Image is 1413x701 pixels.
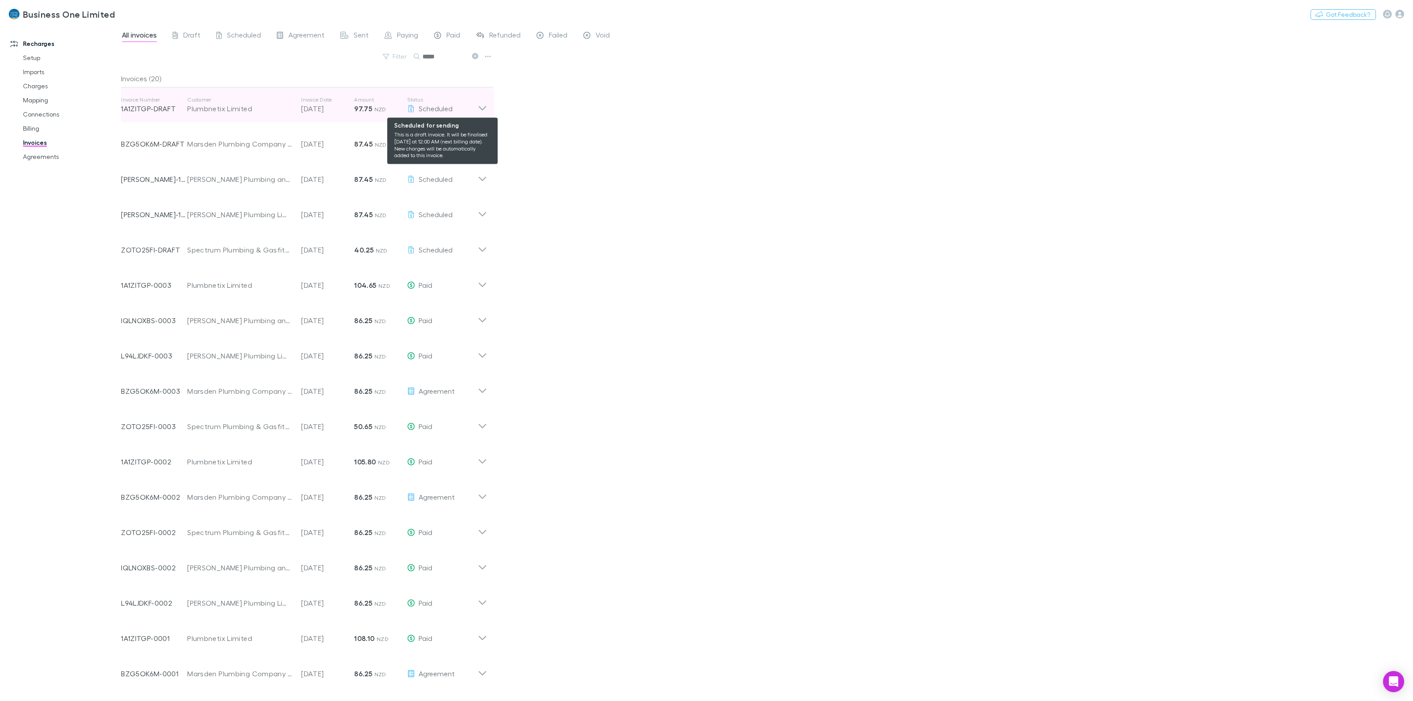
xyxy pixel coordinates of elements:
a: Mapping [14,93,128,107]
span: Paid [419,528,432,536]
p: [DATE] [301,492,354,502]
p: ZOTO25FI-DRAFT [121,245,187,255]
p: BZG5OK6M-0002 [121,492,187,502]
span: Refunded [489,30,521,42]
a: Agreements [14,150,128,164]
p: Status [407,96,478,103]
p: L94LJDKF-0003 [121,350,187,361]
div: Marsden Plumbing Company Limited [187,139,292,149]
span: Paid [419,422,432,430]
div: BZG5OK6M-DRAFTMarsden Plumbing Company Limited[DATE]87.45 NZDScheduled [114,123,494,158]
strong: 87.45 [354,175,373,184]
strong: 87.45 [354,139,373,148]
strong: 105.80 [354,457,376,466]
div: IQLNOXBS-0003[PERSON_NAME] Plumbing and Gasfitting Limited[DATE]86.25 NZDPaid [114,299,494,335]
span: NZD [375,212,387,219]
span: NZD [374,318,386,324]
span: NZD [378,459,390,466]
div: [PERSON_NAME] Plumbing Limited [187,598,292,608]
img: Business One Limited's Logo [9,9,19,19]
div: IQLNOXBS-0002[PERSON_NAME] Plumbing and Gasfitting Limited[DATE]86.25 NZDPaid [114,546,494,582]
span: Sent [354,30,369,42]
div: Plumbnetix Limited [187,103,292,114]
p: 1A1ZITGP-0001 [121,633,187,644]
div: BZG5OK6M-0003Marsden Plumbing Company Limited[DATE]86.25 NZDAgreement [114,370,494,405]
p: [DATE] [301,139,354,149]
div: Plumbnetix Limited [187,280,292,290]
p: BZG5OK6M-DRAFT [121,139,187,149]
div: L94LJDKF-0003[PERSON_NAME] Plumbing Limited[DATE]86.25 NZDPaid [114,335,494,370]
a: Business One Limited [4,4,120,25]
strong: 50.65 [354,422,372,431]
button: Filter [378,51,412,62]
div: ZOTO25FI-0003Spectrum Plumbing & Gasfitting 2010 Limited[DATE]50.65 NZDPaid [114,405,494,441]
span: Agreement [288,30,325,42]
button: Got Feedback? [1311,9,1376,20]
span: NZD [374,424,386,430]
p: [DATE] [301,421,354,432]
div: [PERSON_NAME] Plumbing Limited [187,350,292,361]
div: BZG5OK6M-0002Marsden Plumbing Company Limited[DATE]86.25 NZDAgreement [114,476,494,511]
div: Spectrum Plumbing & Gasfitting 2010 Limited [187,421,292,432]
span: Paid [419,634,432,642]
span: Agreement [419,493,455,501]
span: Agreement [419,669,455,678]
span: NZD [374,388,386,395]
div: [PERSON_NAME]-1597[PERSON_NAME] Plumbing and Gasfitting Limited[DATE]87.45 NZDScheduled [114,158,494,193]
span: Scheduled [227,30,261,42]
span: Draft [183,30,200,42]
div: Invoice Number1A1ZITGP-DRAFTCustomerPlumbnetix LimitedInvoice Date[DATE]Amount97.75 NZDStatus [114,87,494,123]
div: L94LJDKF-0002[PERSON_NAME] Plumbing Limited[DATE]86.25 NZDPaid [114,582,494,617]
strong: 87.45 [354,210,373,219]
strong: 86.25 [354,493,372,501]
div: [PERSON_NAME]-1628[PERSON_NAME] Plumbing Limited[DATE]87.45 NZDScheduled [114,193,494,229]
span: Paid [446,30,460,42]
span: Paid [419,599,432,607]
span: NZD [374,353,386,360]
p: [DATE] [301,386,354,396]
strong: 104.65 [354,281,376,290]
div: [PERSON_NAME] Plumbing Limited [187,209,292,220]
p: [DATE] [301,668,354,679]
strong: 97.75 [354,104,372,113]
strong: 86.25 [354,599,372,607]
p: [DATE] [301,527,354,538]
p: ZOTO25FI-0002 [121,527,187,538]
p: [PERSON_NAME]-1628 [121,209,187,220]
div: 1A1ZITGP-0003Plumbnetix Limited[DATE]104.65 NZDPaid [114,264,494,299]
span: Scheduled [419,104,453,113]
strong: 86.25 [354,387,372,396]
div: ZOTO25FI-DRAFTSpectrum Plumbing & Gasfitting 2010 Limited[DATE]40.25 NZDScheduled [114,229,494,264]
a: Billing [14,121,128,136]
span: NZD [374,565,386,572]
span: Paid [419,281,432,289]
p: Invoice Number [121,96,187,103]
p: BZG5OK6M-0001 [121,668,187,679]
a: Invoices [14,136,128,150]
span: NZD [374,671,386,678]
p: IQLNOXBS-0002 [121,562,187,573]
div: [PERSON_NAME] Plumbing and Gasfitting Limited [187,315,292,326]
span: Paid [419,563,432,572]
div: Marsden Plumbing Company Limited [187,492,292,502]
strong: 86.25 [354,316,372,325]
div: BZG5OK6M-0001Marsden Plumbing Company Limited[DATE]86.25 NZDAgreement [114,652,494,688]
span: NZD [375,177,387,183]
a: Charges [14,79,128,93]
p: [PERSON_NAME]-1597 [121,174,187,185]
span: NZD [375,141,387,148]
span: NZD [374,600,386,607]
a: Recharges [2,37,128,51]
strong: 86.25 [354,563,372,572]
p: Amount [354,96,407,103]
p: [DATE] [301,456,354,467]
p: [DATE] [301,598,354,608]
span: Scheduled [419,175,453,183]
strong: 86.25 [354,669,372,678]
div: Open Intercom Messenger [1383,671,1404,692]
span: Agreement [419,387,455,395]
p: [DATE] [301,209,354,220]
p: [DATE] [301,633,354,644]
span: Paying [397,30,418,42]
div: Marsden Plumbing Company Limited [187,668,292,679]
